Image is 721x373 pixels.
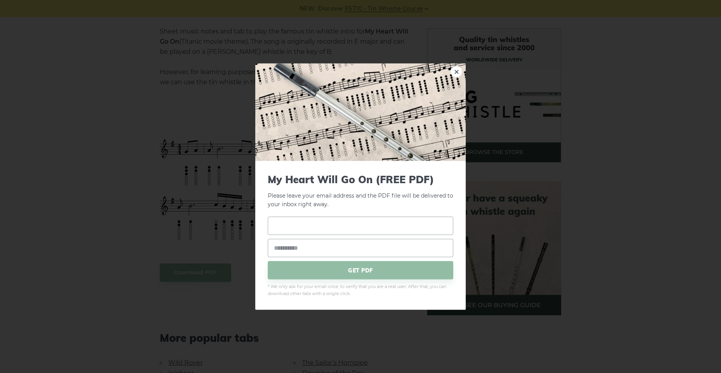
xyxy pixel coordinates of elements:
[255,63,466,161] img: Tin Whistle Tab Preview
[268,173,453,185] span: My Heart Will Go On (FREE PDF)
[268,261,453,279] span: GET PDF
[268,173,453,209] p: Please leave your email address and the PDF file will be delivered to your inbox right away.
[451,65,462,77] a: ×
[268,283,453,297] span: * We only ask for your email once, to verify that you are a real user. After that, you can downlo...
